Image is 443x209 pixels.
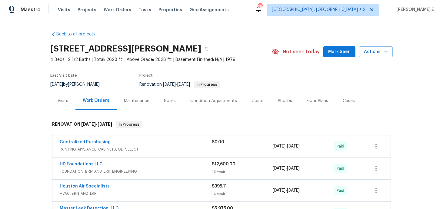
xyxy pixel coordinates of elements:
span: Mark Seen [328,48,351,56]
span: [DATE] [177,82,190,87]
div: Photos [278,98,292,104]
div: Cases [343,98,355,104]
span: FOUNDATION, BRN_AND_LRR, ENGINEERING [60,168,212,174]
button: Copy Address [201,43,212,54]
span: Maestro [21,7,41,13]
span: [DATE] [287,188,300,193]
span: $0.00 [212,140,224,144]
span: [DATE] [273,166,285,171]
div: Costs [251,98,263,104]
a: Back to all projects [50,31,108,37]
span: - [81,122,112,126]
span: - [163,82,190,87]
span: Visits [58,7,70,13]
button: Actions [359,46,393,58]
div: Work Orders [83,98,109,104]
span: PAINTING, APPLIANCE, CABINETS, OD_SELECT [60,146,212,152]
span: [DATE] [273,144,285,148]
span: - [273,143,300,149]
span: [DATE] [98,122,112,126]
div: Maintenance [124,98,149,104]
span: Properties [158,7,182,13]
span: In Progress [116,121,142,128]
span: Last Visit Date [50,74,77,77]
div: 1 Repair [212,191,273,197]
button: Mark Seen [323,46,355,58]
span: Work Orders [104,7,131,13]
span: Geo Assignments [189,7,229,13]
span: $12,600.00 [212,162,235,166]
a: Houston Air Specialists [60,184,110,188]
span: [DATE] [273,188,285,193]
span: Project [139,74,153,77]
h6: RENOVATION [52,121,112,128]
span: Actions [364,48,388,56]
span: [DATE] [81,122,96,126]
span: HVAC, BRN_AND_LRR [60,191,212,197]
span: [DATE] [163,82,176,87]
span: - [273,187,300,194]
span: Projects [78,7,96,13]
span: Paid [337,165,347,171]
span: Paid [337,143,347,149]
span: [DATE] [50,82,63,87]
div: 1 Repair [212,169,273,175]
span: 4 Beds | 2 1/2 Baths | Total: 2628 ft² | Above Grade: 2628 ft² | Basement Finished: N/A | 1979 [50,57,272,63]
h2: [STREET_ADDRESS][PERSON_NAME] [50,46,201,52]
div: RENOVATION [DATE]-[DATE]In Progress [50,115,393,134]
span: $395.11 [212,184,227,188]
div: Floor Plans [307,98,328,104]
span: - [273,165,300,171]
span: Paid [337,187,347,194]
a: HD Foundations LLC [60,162,103,166]
div: by [PERSON_NAME] [50,81,107,88]
div: Notes [164,98,176,104]
div: Condition Adjustments [190,98,237,104]
span: [DATE] [287,166,300,171]
span: Renovation [139,82,220,87]
span: Tasks [138,8,151,12]
span: [GEOGRAPHIC_DATA], [GEOGRAPHIC_DATA] + 2 [272,7,365,13]
span: [DATE] [287,144,300,148]
span: Not seen today [283,49,320,55]
div: Visits [58,98,68,104]
span: In Progress [194,83,220,86]
div: 25 [258,4,262,10]
span: [PERSON_NAME] E [394,7,434,13]
a: Centralized Purchasing [60,140,111,144]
